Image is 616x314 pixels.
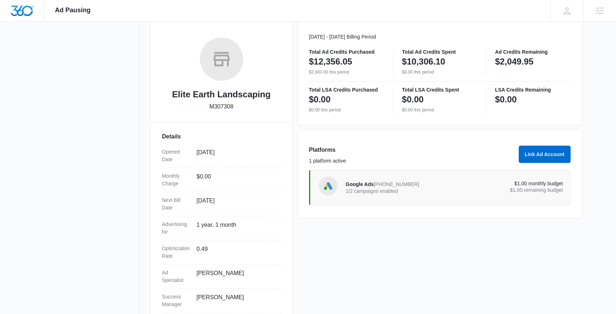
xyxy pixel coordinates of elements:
[162,192,281,216] div: Next Bill Date[DATE]
[402,87,477,92] p: Total LSA Credits Spent
[519,146,571,163] button: Link Ad Account
[309,56,352,67] p: $12,356.05
[197,221,275,236] dd: 1 year, 1 month
[309,69,384,75] p: $2,000.00 this period
[162,289,281,313] div: Success Manager[PERSON_NAME]
[162,269,191,284] dt: Ad Specialist
[402,49,477,54] p: Total Ad Credits Spent
[309,107,384,113] p: $0.00 this period
[55,6,91,14] span: Ad Pausing
[495,94,517,105] p: $0.00
[162,293,191,308] dt: Success Manager
[162,148,191,163] dt: Opened Date
[402,69,477,75] p: $0.00 this period
[309,94,331,105] p: $0.00
[495,56,534,67] p: $2,049.95
[197,293,275,308] dd: [PERSON_NAME]
[172,88,271,101] h2: Elite Earth Landscaping
[162,240,281,265] div: Optimization Rate0.49
[495,87,570,92] p: LSA Credits Remaining
[162,265,281,289] div: Ad Specialist[PERSON_NAME]
[323,181,334,191] img: Google Ads
[309,170,571,205] a: Google AdsGoogle Ads[PHONE_NUMBER]1/2 campaigns enabled$1.00 monthly budget$1.00 remaining budget
[454,187,563,193] p: $1.00 remaining budget
[197,269,275,284] dd: [PERSON_NAME]
[197,172,275,187] dd: $0.00
[495,49,570,54] p: Ad Credits Remaining
[162,216,281,240] div: Advertising for1 year, 1 month
[374,181,419,187] span: [PHONE_NUMBER]
[402,94,424,105] p: $0.00
[309,157,514,165] p: 1 platform active
[197,245,275,260] dd: 0.49
[209,102,233,111] p: M307308
[162,196,191,212] dt: Next Bill Date
[402,56,445,67] p: $10,306.10
[162,132,281,141] h3: Details
[197,148,275,163] dd: [DATE]
[162,221,191,236] dt: Advertising for
[162,172,191,187] dt: Monthly Charge
[402,107,477,113] p: $0.00 this period
[162,168,281,192] div: Monthly Charge$0.00
[197,196,275,212] dd: [DATE]
[346,181,374,187] span: Google Ads
[309,146,514,154] h3: Platforms
[162,245,191,260] dt: Optimization Rate
[454,181,563,186] p: $1.00 monthly budget
[309,87,384,92] p: Total LSA Credits Purchased
[309,33,571,41] p: [DATE] - [DATE] Billing Period
[162,144,281,168] div: Opened Date[DATE]
[309,49,384,54] p: Total Ad Credits Purchased
[346,189,455,194] p: 1/2 campaigns enabled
